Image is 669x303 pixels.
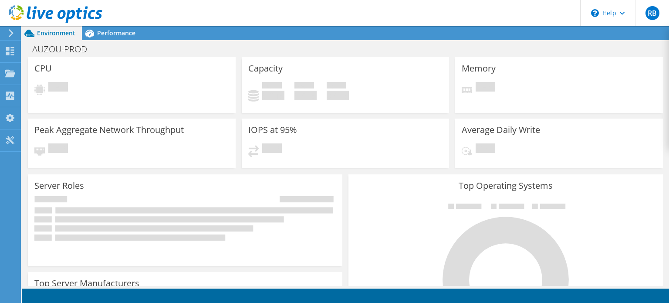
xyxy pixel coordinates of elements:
h3: Top Operating Systems [355,181,656,191]
span: Pending [48,82,68,94]
h3: Server Roles [34,181,84,191]
svg: \n [591,9,599,17]
span: Environment [37,29,75,37]
span: Used [262,82,282,91]
span: Total [327,82,346,91]
span: RB [645,6,659,20]
h3: Top Server Manufacturers [34,279,139,288]
h3: Memory [462,64,496,73]
span: Free [294,82,314,91]
span: Performance [97,29,135,37]
h3: IOPS at 95% [248,125,297,135]
h3: Capacity [248,64,283,73]
h3: Peak Aggregate Network Throughput [34,125,184,135]
span: Pending [476,143,495,155]
h4: 0 GiB [294,91,317,100]
h4: 0 GiB [262,91,284,100]
h1: AUZOU-PROD [28,44,101,54]
h3: CPU [34,64,52,73]
span: Pending [48,143,68,155]
span: Pending [476,82,495,94]
h3: Average Daily Write [462,125,540,135]
span: Pending [262,143,282,155]
h4: 0 GiB [327,91,349,100]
